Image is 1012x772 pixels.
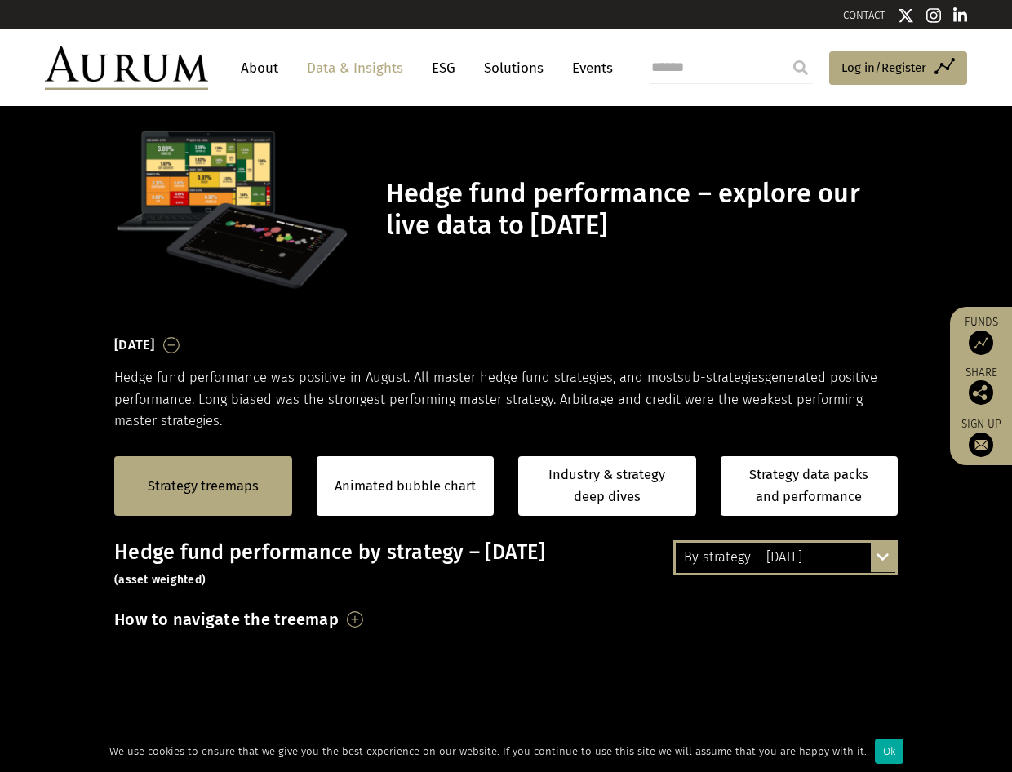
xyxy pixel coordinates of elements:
span: sub-strategies [677,370,765,385]
div: Share [958,367,1004,405]
h1: Hedge fund performance – explore our live data to [DATE] [386,178,894,242]
a: Funds [958,315,1004,355]
a: Events [564,53,613,83]
img: Share this post [969,380,993,405]
img: Twitter icon [898,7,914,24]
img: Access Funds [969,331,993,355]
img: Instagram icon [926,7,941,24]
a: CONTACT [843,9,885,21]
a: Animated bubble chart [335,476,476,497]
h3: Hedge fund performance by strategy – [DATE] [114,540,898,589]
h3: [DATE] [114,333,155,357]
a: Data & Insights [299,53,411,83]
a: Sign up [958,417,1004,457]
img: Linkedin icon [953,7,968,24]
div: Ok [875,739,903,764]
a: Solutions [476,53,552,83]
a: Log in/Register [829,51,967,86]
a: Strategy data packs and performance [721,456,899,516]
a: Strategy treemaps [148,476,259,497]
img: Sign up to our newsletter [969,433,993,457]
p: Hedge fund performance was positive in August. All master hedge fund strategies, and most generat... [114,367,898,432]
input: Submit [784,51,817,84]
a: About [233,53,286,83]
small: (asset weighted) [114,573,206,587]
a: ESG [424,53,464,83]
img: Aurum [45,46,208,90]
h3: How to navigate the treemap [114,606,339,633]
span: Log in/Register [841,58,926,78]
a: Industry & strategy deep dives [518,456,696,516]
div: By strategy – [DATE] [676,543,895,572]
